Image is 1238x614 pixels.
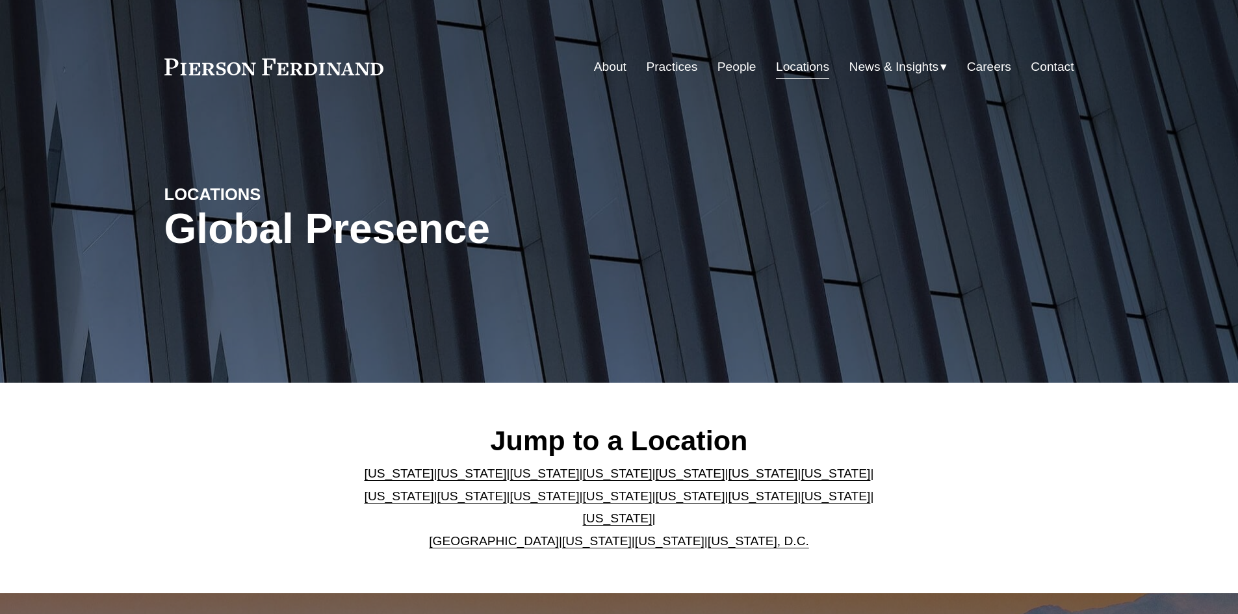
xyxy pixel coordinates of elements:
[717,55,756,79] a: People
[594,55,626,79] a: About
[583,467,652,480] a: [US_STATE]
[728,467,797,480] a: [US_STATE]
[583,489,652,503] a: [US_STATE]
[365,489,434,503] a: [US_STATE]
[510,489,580,503] a: [US_STATE]
[655,489,725,503] a: [US_STATE]
[1031,55,1074,79] a: Contact
[164,205,771,253] h1: Global Presence
[562,534,632,548] a: [US_STATE]
[708,534,809,548] a: [US_STATE], D.C.
[354,424,884,457] h2: Jump to a Location
[437,467,507,480] a: [US_STATE]
[646,55,697,79] a: Practices
[583,511,652,525] a: [US_STATE]
[429,534,559,548] a: [GEOGRAPHIC_DATA]
[967,55,1011,79] a: Careers
[801,467,870,480] a: [US_STATE]
[164,184,392,205] h4: LOCATIONS
[437,489,507,503] a: [US_STATE]
[510,467,580,480] a: [US_STATE]
[849,56,939,79] span: News & Insights
[776,55,829,79] a: Locations
[849,55,948,79] a: folder dropdown
[635,534,704,548] a: [US_STATE]
[365,467,434,480] a: [US_STATE]
[655,467,725,480] a: [US_STATE]
[728,489,797,503] a: [US_STATE]
[354,463,884,552] p: | | | | | | | | | | | | | | | | | |
[801,489,870,503] a: [US_STATE]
